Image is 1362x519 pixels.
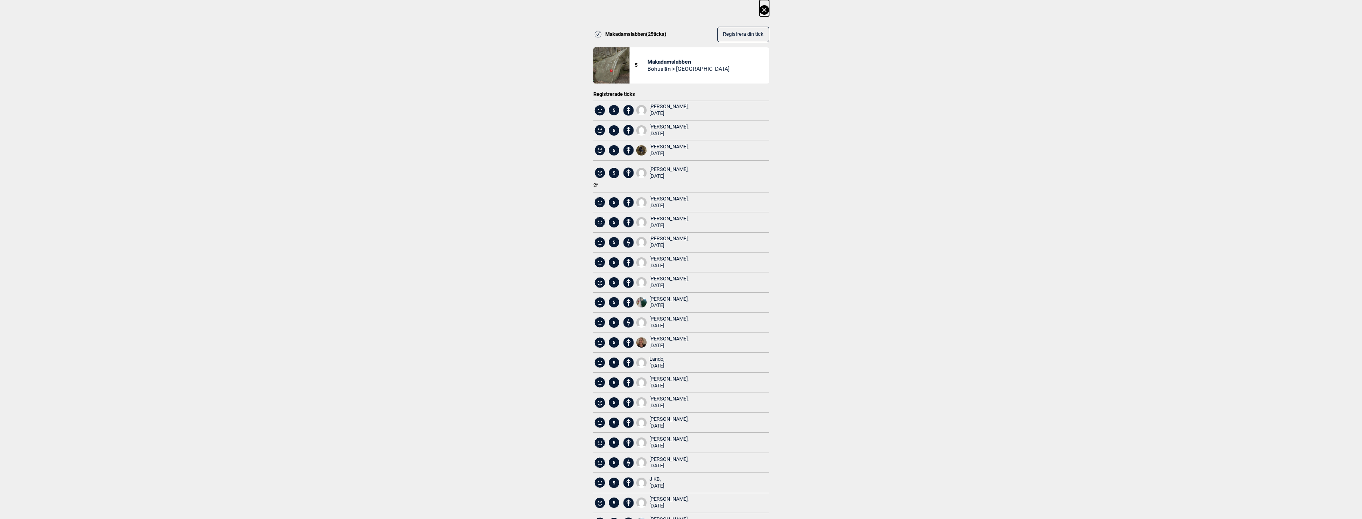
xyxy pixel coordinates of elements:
div: [DATE] [649,302,689,309]
span: 5 [609,125,619,136]
span: Bohuslän > [GEOGRAPHIC_DATA] [647,65,730,72]
div: J KB, [649,476,664,490]
div: [DATE] [649,363,664,369]
a: User fallback1[PERSON_NAME], [DATE] [636,376,689,389]
span: 5 [609,257,619,268]
img: User fallback1 [636,397,647,408]
a: FB IMG 1628411478605[PERSON_NAME], [DATE] [636,296,689,309]
span: 5 [609,397,619,408]
div: [DATE] [649,423,689,430]
span: Registrera din tick [723,31,764,37]
img: User fallback1 [636,217,647,227]
div: [DATE] [649,483,664,490]
img: User fallback1 [636,237,647,247]
div: [DATE] [649,443,689,449]
img: User fallback1 [636,125,647,136]
div: [PERSON_NAME], [649,436,689,449]
span: 5 [609,168,619,178]
a: User fallback1[PERSON_NAME], [DATE] [636,436,689,449]
span: 5 [609,498,619,508]
span: 5 [609,197,619,208]
div: Registrerade ticks [593,91,769,98]
div: [DATE] [649,242,689,249]
span: Makadamslabben [647,58,730,65]
img: User fallback1 [636,277,647,288]
img: User fallback1 [636,197,647,208]
div: [PERSON_NAME], [649,316,689,329]
div: [DATE] [649,130,689,137]
a: User fallback1J KB, [DATE] [636,476,664,490]
span: 5 [609,145,619,156]
img: 1000012827 [636,337,647,348]
span: 5 [609,377,619,388]
a: User fallback1[PERSON_NAME], [DATE] [636,196,689,209]
div: [PERSON_NAME], [649,416,689,430]
div: [PERSON_NAME], [649,296,689,309]
div: [PERSON_NAME], [649,256,689,269]
img: User fallback1 [636,418,647,428]
span: 5 [609,457,619,468]
div: [PERSON_NAME], [649,235,689,249]
div: [DATE] [649,282,689,289]
span: 5 [609,358,619,368]
div: [PERSON_NAME], [649,336,689,349]
a: User fallback1[PERSON_NAME], [DATE] [636,256,689,269]
img: Makadamslabben [593,47,630,84]
a: User fallback1[PERSON_NAME], [DATE] [636,276,689,289]
div: [PERSON_NAME], [649,166,689,180]
div: [PERSON_NAME], [649,196,689,209]
span: 5 [609,437,619,448]
img: User fallback1 [636,168,647,178]
div: [DATE] [649,383,689,389]
div: [DATE] [649,463,689,469]
div: [PERSON_NAME], [649,276,689,289]
img: User fallback1 [636,478,647,488]
div: [DATE] [649,110,689,117]
span: 5 [609,478,619,488]
img: FB IMG 1628411478605 [636,297,647,307]
span: 5 [609,105,619,115]
div: Lando, [649,356,664,369]
span: 5 [609,237,619,247]
span: 5 [609,418,619,428]
a: User fallback1Lando, [DATE] [636,356,664,369]
img: User fallback1 [636,457,647,468]
button: Registrera din tick [717,27,769,42]
a: User fallback1[PERSON_NAME], [DATE] [636,103,689,117]
div: [DATE] [649,342,689,349]
img: User fallback1 [636,377,647,388]
div: [DATE] [649,202,689,209]
a: User fallback1[PERSON_NAME], [DATE] [636,316,689,329]
span: 5 [635,62,648,69]
a: 1000012827[PERSON_NAME], [DATE] [636,336,689,349]
img: User fallback1 [636,498,647,508]
a: User fallback1[PERSON_NAME], [DATE] [636,396,689,409]
span: Makadamslabben ( 25 ticks) [605,31,666,38]
a: Falling[PERSON_NAME], [DATE] [636,144,689,157]
div: [DATE] [649,222,689,229]
div: [PERSON_NAME], [649,456,689,470]
span: 2f [593,182,598,188]
div: [PERSON_NAME], [649,496,689,509]
div: [DATE] [649,503,689,509]
span: 5 [609,337,619,348]
a: User fallback1[PERSON_NAME], [DATE] [636,456,689,470]
img: User fallback1 [636,358,647,368]
a: User fallback1[PERSON_NAME], [DATE] [636,496,689,509]
div: [DATE] [649,402,689,409]
img: Falling [636,145,647,156]
div: [PERSON_NAME], [649,376,689,389]
span: 5 [609,277,619,288]
div: [DATE] [649,150,689,157]
a: User fallback1[PERSON_NAME], [DATE] [636,166,689,180]
div: [PERSON_NAME], [649,103,689,117]
span: 5 [609,297,619,307]
a: User fallback1[PERSON_NAME], [DATE] [636,416,689,430]
img: User fallback1 [636,317,647,328]
div: [PERSON_NAME], [649,144,689,157]
span: 5 [609,317,619,328]
img: User fallback1 [636,437,647,448]
div: [PERSON_NAME], [649,124,689,137]
div: [DATE] [649,323,689,329]
img: User fallback1 [636,257,647,268]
